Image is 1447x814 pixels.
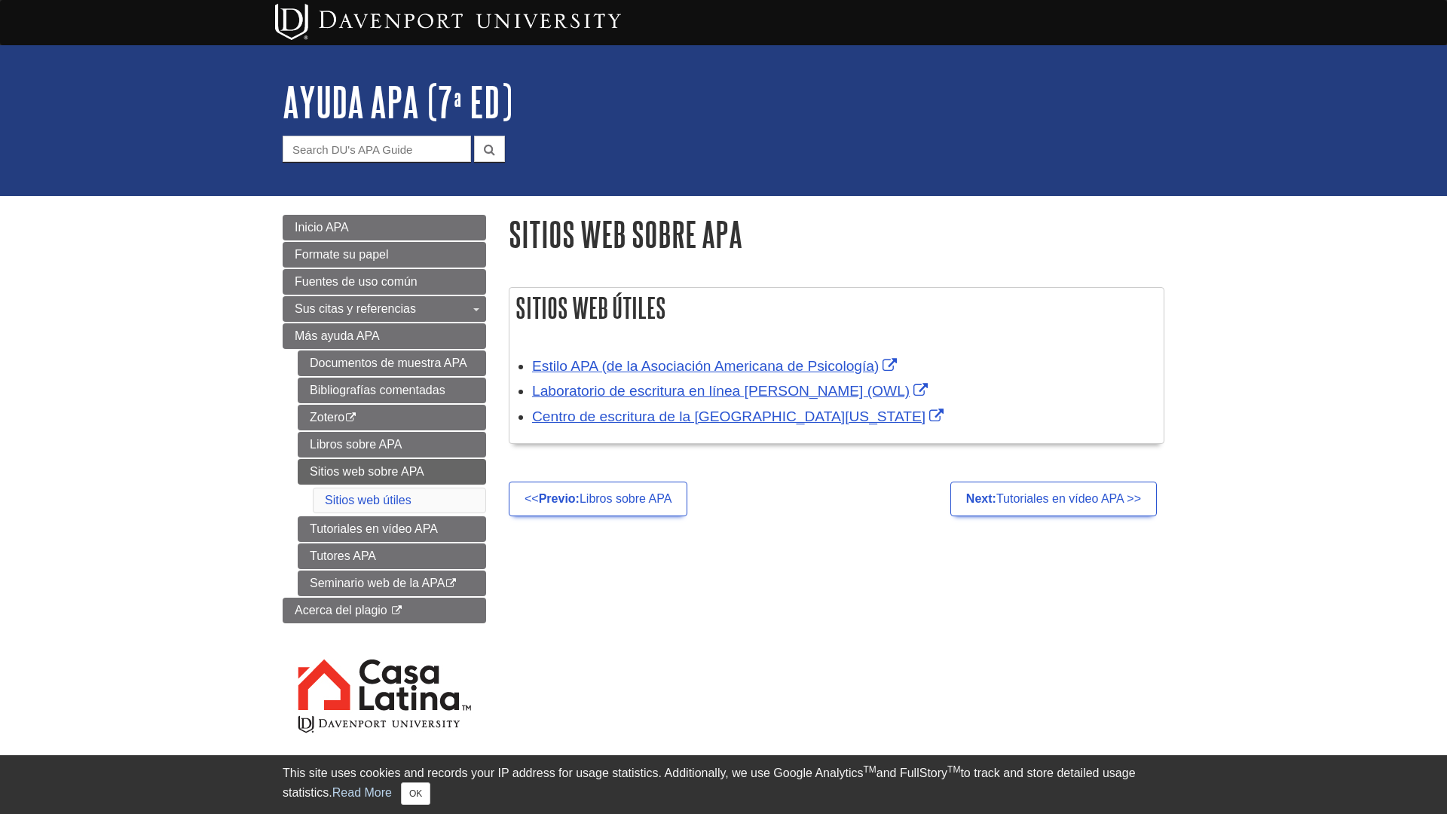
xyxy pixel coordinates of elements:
[298,350,486,376] a: Documentos de muestra APA
[283,296,486,322] a: Sus citas y referencias
[283,242,486,268] a: Formate su papel
[298,543,486,569] a: Tutores APA
[532,358,901,374] a: Link opens in new window
[298,432,486,457] a: Libros sobre APA
[344,413,357,423] i: This link opens in a new window
[295,221,349,234] span: Inicio APA
[283,323,486,349] a: Más ayuda APA
[283,78,512,125] a: AYUDA APA (7ª ED)
[950,482,1157,516] a: Next:Tutoriales en vídeo APA >>
[298,516,486,542] a: Tutoriales en vídeo APA
[947,764,960,775] sup: TM
[298,378,486,403] a: Bibliografías comentadas
[283,764,1164,805] div: This site uses cookies and records your IP address for usage statistics. Additionally, we use Goo...
[966,492,996,505] strong: Next:
[298,459,486,485] a: Sitios web sobre APA
[295,275,418,288] span: Fuentes de uso común
[298,571,486,596] a: Seminario web de la APA
[509,482,687,516] a: <<Previo:Libros sobre APA
[275,4,621,40] img: Davenport University
[532,409,947,424] a: Link opens in new window
[863,764,876,775] sup: TM
[509,215,1164,253] h1: Sitios web sobre APA
[283,136,471,162] input: Search DU's APA Guide
[295,604,387,617] span: Acerca del plagio
[390,606,403,616] i: This link opens in a new window
[295,302,416,315] span: Sus citas y referencias
[325,494,411,506] a: Sitios web útiles
[283,269,486,295] a: Fuentes de uso común
[509,288,1164,328] h2: Sitios web útiles
[295,248,389,261] span: Formate su papel
[332,786,392,799] a: Read More
[532,383,932,399] a: Link opens in new window
[298,405,486,430] a: Zotero
[283,215,486,240] a: Inicio APA
[401,782,430,805] button: Close
[445,579,457,589] i: This link opens in a new window
[283,215,486,761] div: Guide Page Menu
[283,598,486,623] a: Acerca del plagio
[539,492,580,505] strong: Previo:
[295,329,380,342] span: Más ayuda APA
